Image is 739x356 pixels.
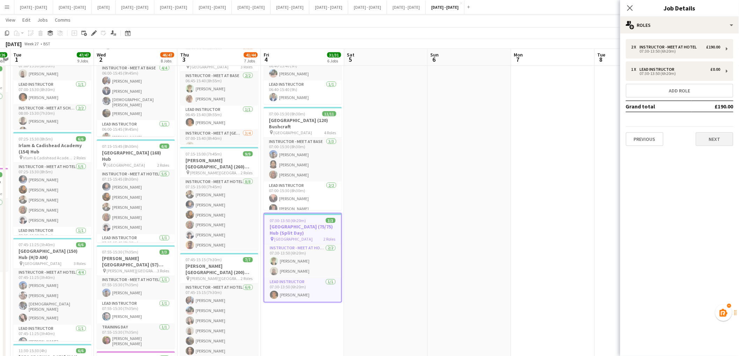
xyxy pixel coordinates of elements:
[180,72,258,106] app-card-role: Instructor - Meet at Base2/206:45-15:40 (8h55m)[PERSON_NAME][PERSON_NAME]
[269,111,306,116] span: 07:00-15:30 (8h30m)
[264,213,342,303] app-job-card: 07:30-13:50 (6h20m)3/3[GEOGRAPHIC_DATA] (75/75) Hub (Split Day) [GEOGRAPHIC_DATA]2 RolesInstructo...
[241,170,253,175] span: 2 Roles
[76,348,86,354] span: 6/6
[264,107,342,210] app-job-card: 07:00-15:30 (8h30m)11/11[GEOGRAPHIC_DATA] (120) Bushcraft [GEOGRAPHIC_DATA]4 RolesInstructor - Me...
[264,138,342,182] app-card-role: Instructor - Meet at Base3/307:00-15:30 (8h30m)[PERSON_NAME][PERSON_NAME][PERSON_NAME]
[22,17,30,23] span: Edit
[707,45,720,50] div: £190.00
[328,58,341,63] div: 6 Jobs
[96,55,106,63] span: 2
[387,0,426,14] button: [DATE] - [DATE]
[264,81,342,104] app-card-role: Lead Instructor1/106:40-15:40 (9h)[PERSON_NAME]
[35,15,51,24] a: Jobs
[23,41,41,46] span: Week 27
[309,0,348,14] button: [DATE] - [DATE]
[631,45,640,50] div: 2 x
[243,151,253,157] span: 9/9
[631,67,640,72] div: 1 x
[513,55,523,63] span: 7
[76,136,86,142] span: 6/6
[631,50,720,53] div: 07:30-13:50 (6h20m)
[97,276,175,300] app-card-role: Instructor - Meet at Hotel1/107:55-15:30 (7h35m)[PERSON_NAME]
[711,67,720,72] div: £0.00
[3,15,18,24] a: View
[12,55,21,63] span: 1
[180,157,258,170] h3: [PERSON_NAME][GEOGRAPHIC_DATA] (260) Hub
[160,52,174,58] span: 46/47
[264,224,341,236] h3: [GEOGRAPHIC_DATA] (75/75) Hub (Split Day)
[13,132,92,235] app-job-card: 07:25-15:30 (8h5m)6/6Irlam & Cadishead Academy (154) Hub Irlam & Cadishead Academy2 RolesInstruct...
[97,324,175,349] app-card-role: Training Day1/107:55-15:30 (7h35m)[PERSON_NAME] [PERSON_NAME]
[77,52,91,58] span: 47/47
[154,0,193,14] button: [DATE] - [DATE]
[180,147,258,250] app-job-card: 07:15-15:00 (7h45m)9/9[PERSON_NAME][GEOGRAPHIC_DATA] (260) Hub [PERSON_NAME][GEOGRAPHIC_DATA]2 Ro...
[19,348,47,354] span: 11:30-15:30 (4h)
[640,67,678,72] div: Lead Instructor
[53,0,92,14] button: [DATE] - [DATE]
[13,81,92,104] app-card-role: Lead Instructor1/107:00-15:30 (8h30m)[PERSON_NAME]
[244,52,258,58] span: 41/44
[55,17,71,23] span: Comms
[97,170,175,234] app-card-role: Instructor - Meet at Hotel5/507:15-15:45 (8h30m)[PERSON_NAME][PERSON_NAME][PERSON_NAME][PERSON_NA...
[264,117,342,130] h3: [GEOGRAPHIC_DATA] (120) Bushcraft
[180,52,189,58] span: Thu
[270,218,306,223] span: 07:30-13:50 (6h20m)
[327,52,341,58] span: 31/31
[190,276,241,281] span: [PERSON_NAME][GEOGRAPHIC_DATA]
[13,269,92,325] app-card-role: Instructor - Meet at Hotel4/407:45-11:25 (3h40m)[PERSON_NAME][PERSON_NAME][DEMOGRAPHIC_DATA][PERS...
[13,238,92,341] app-job-card: 07:45-11:25 (3h40m)6/6[GEOGRAPHIC_DATA] (150) Hub (H/D AM) [GEOGRAPHIC_DATA]3 RolesInstructor - M...
[97,300,175,324] app-card-role: Lead Instructor1/107:55-15:30 (7h35m)[PERSON_NAME]
[243,257,253,263] span: 7/7
[264,244,341,278] app-card-role: Instructor - Meet at Hotel2/207:30-13:50 (6h20m)[PERSON_NAME][PERSON_NAME]
[77,58,90,63] div: 9 Jobs
[97,150,175,162] h3: [GEOGRAPHIC_DATA] (168) Hub
[190,170,241,175] span: [PERSON_NAME][GEOGRAPHIC_DATA]
[97,64,175,120] app-card-role: Instructor - Meet at Base4/406:00-15:45 (9h45m)[PERSON_NAME][PERSON_NAME][DEMOGRAPHIC_DATA][PERSO...
[626,101,692,112] td: Grand total
[19,136,53,142] span: 07:25-15:30 (8h5m)
[13,227,92,251] app-card-role: Lead Instructor1/107:25-15:30 (8h5m)
[160,250,169,255] span: 3/3
[23,261,62,266] span: [GEOGRAPHIC_DATA]
[241,64,253,69] span: 3 Roles
[430,55,439,63] span: 6
[244,58,257,63] div: 7 Jobs
[97,52,106,58] span: Wed
[620,3,739,13] h3: Job Details
[620,17,739,33] div: Roles
[20,15,33,24] a: Edit
[696,132,733,146] button: Next
[92,0,116,14] button: [DATE]
[97,120,175,144] app-card-role: Lead Instructor1/106:00-15:45 (9h45m)[PERSON_NAME]
[14,0,53,14] button: [DATE] - [DATE]
[6,40,22,47] div: [DATE]
[116,0,154,14] button: [DATE] - [DATE]
[13,248,92,261] h3: [GEOGRAPHIC_DATA] (150) Hub (H/D AM)
[158,162,169,168] span: 2 Roles
[6,17,15,23] span: View
[19,242,55,248] span: 07:45-11:25 (3h40m)
[348,0,387,14] button: [DATE] - [DATE]
[598,52,606,58] span: Tue
[180,263,258,276] h3: [PERSON_NAME][GEOGRAPHIC_DATA] (200) Hub
[180,178,258,272] app-card-role: Instructor - Meet at Hotel8/807:15-15:00 (7h45m)[PERSON_NAME][PERSON_NAME][PERSON_NAME][PERSON_NA...
[186,257,222,263] span: 07:45-15:15 (7h30m)
[102,144,139,149] span: 07:15-15:45 (8h30m)
[322,111,336,116] span: 11/11
[102,250,139,255] span: 07:55-15:30 (7h35m)
[97,245,175,349] div: 07:55-15:30 (7h35m)3/3[PERSON_NAME][GEOGRAPHIC_DATA] (57) Mission Possible [PERSON_NAME][GEOGRAPH...
[97,139,175,243] app-job-card: 07:15-15:45 (8h30m)6/6[GEOGRAPHIC_DATA] (168) Hub [GEOGRAPHIC_DATA]2 RolesInstructor - Meet at Ho...
[264,52,269,58] span: Fri
[263,55,269,63] span: 4
[13,57,92,81] app-card-role: Instructor - Meet at Base1/107:00-15:30 (8h30m)[PERSON_NAME]
[97,256,175,268] h3: [PERSON_NAME][GEOGRAPHIC_DATA] (57) Mission Possible
[326,218,336,223] span: 3/3
[597,55,606,63] span: 8
[180,129,258,183] app-card-role: Instructor - Meet at [GEOGRAPHIC_DATA]3/407:00-15:40 (8h40m)[PERSON_NAME]
[13,325,92,349] app-card-role: Lead Instructor1/107:45-11:25 (3h40m)[PERSON_NAME]
[631,72,720,75] div: 07:30-13:50 (6h20m)
[324,130,336,135] span: 4 Roles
